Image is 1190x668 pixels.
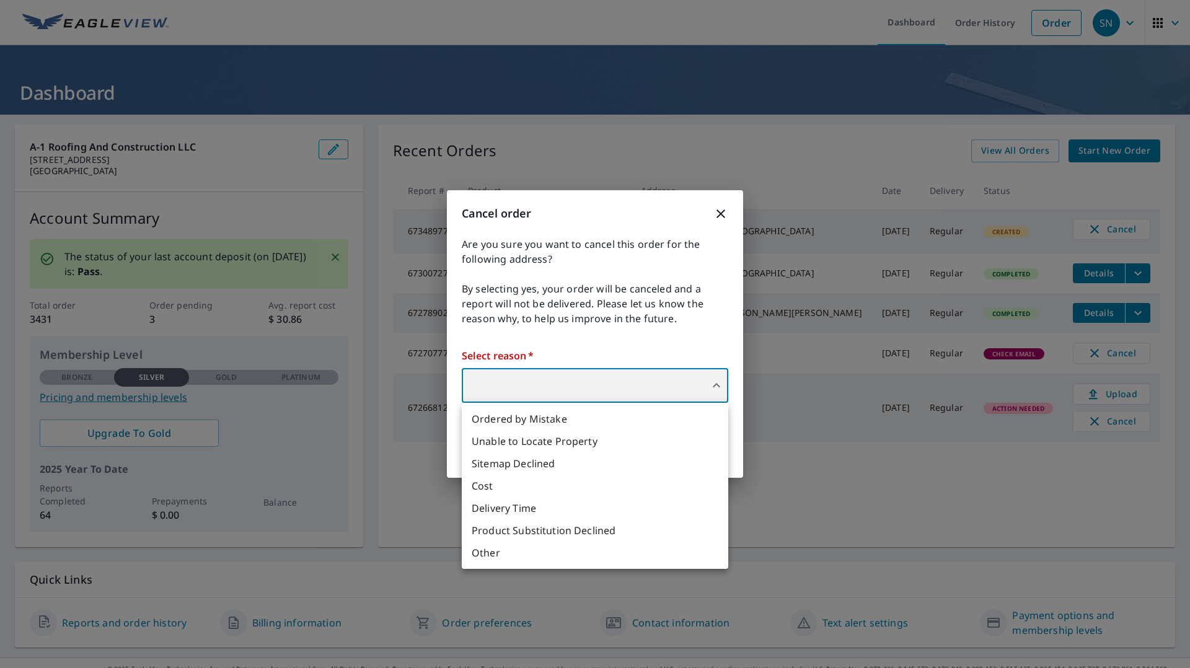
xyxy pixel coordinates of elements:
[462,497,728,519] li: Delivery Time
[462,452,728,475] li: Sitemap Declined
[462,475,728,497] li: Cost
[462,519,728,542] li: Product Substitution Declined
[462,408,728,430] li: Ordered by Mistake
[462,430,728,452] li: Unable to Locate Property
[462,542,728,564] li: Other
